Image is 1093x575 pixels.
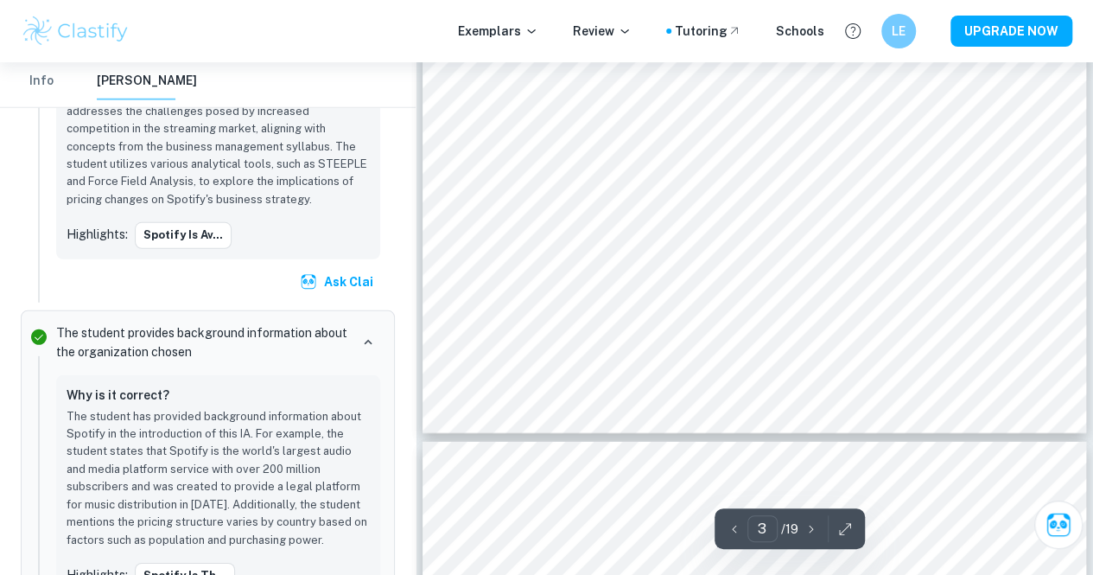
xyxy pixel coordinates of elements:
[781,520,798,539] p: / 19
[881,14,916,48] button: LE
[67,49,370,208] p: The student has identified a business issue regarding Spotify's change in Premium Prices and its ...
[296,266,380,297] button: Ask Clai
[21,14,130,48] img: Clastify logo
[97,62,197,100] button: [PERSON_NAME]
[675,22,741,41] a: Tutoring
[67,225,128,244] p: Highlights:
[776,22,824,41] a: Schools
[1034,501,1083,549] button: Ask Clai
[21,62,62,100] button: Info
[29,327,49,348] svg: Correct
[889,22,909,41] h6: LE
[950,16,1072,47] button: UPGRADE NOW
[458,22,538,41] p: Exemplars
[573,22,632,41] p: Review
[300,273,317,291] img: clai.svg
[56,323,349,361] p: The student provides background information about the organization chosen
[135,222,232,248] button: Spotify is av...
[67,408,370,549] p: The student has provided background information about Spotify in the introduction of this IA. For...
[67,386,169,405] h6: Why is it correct?
[361,391,370,399] button: Report mistake/confusion
[838,16,867,46] button: Help and Feedback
